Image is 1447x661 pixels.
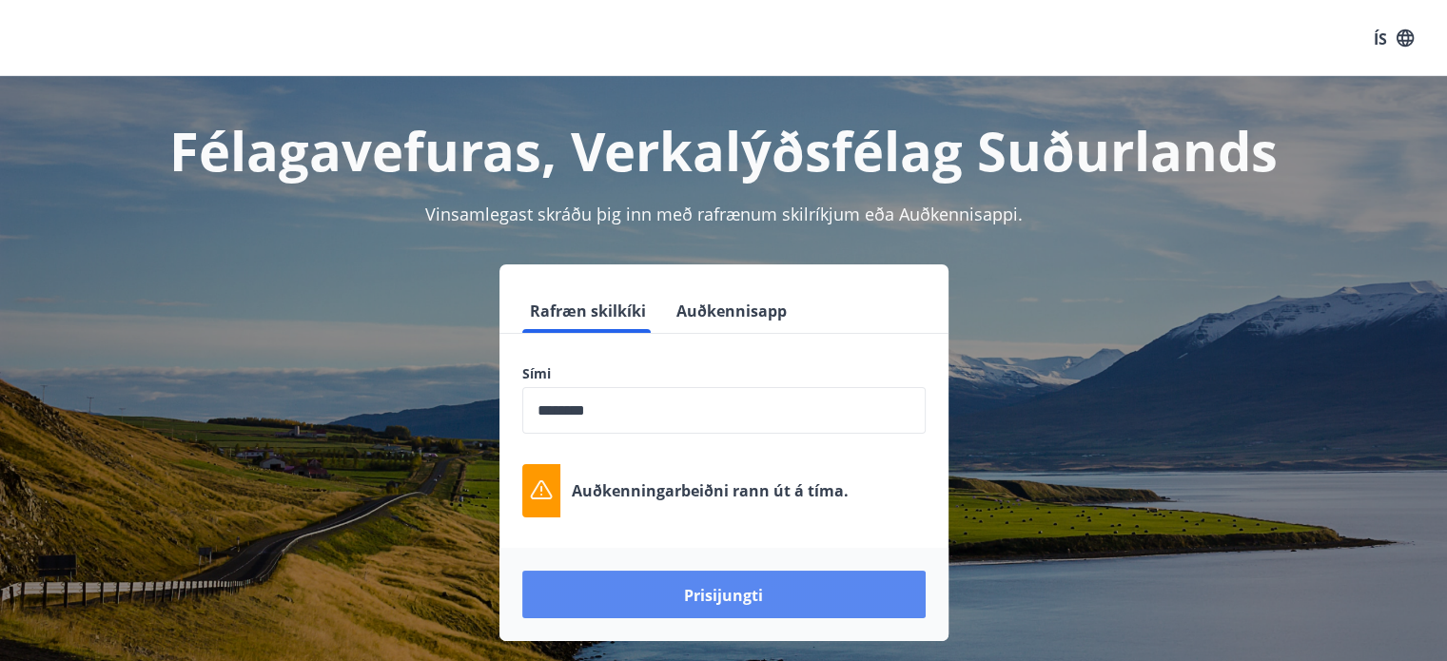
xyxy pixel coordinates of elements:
[530,301,646,321] font: Rafræn skilkíki
[676,301,787,321] font: Auðkennisapp
[1363,20,1424,56] button: ÍS
[684,585,763,606] font: Prisijungti
[522,364,551,382] font: Sími
[425,203,1023,225] font: Vinsamlegast skráðu þig inn með rafrænum skilríkjum eða Auðkennisappi.
[572,480,849,501] font: Auðkenningarbeiðni rann út á tíma.
[169,114,1278,186] font: Félagavefuras, Verkalýðsfélag Suðurlands
[1374,28,1387,49] font: ÍS
[522,571,926,618] button: Prisijungti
